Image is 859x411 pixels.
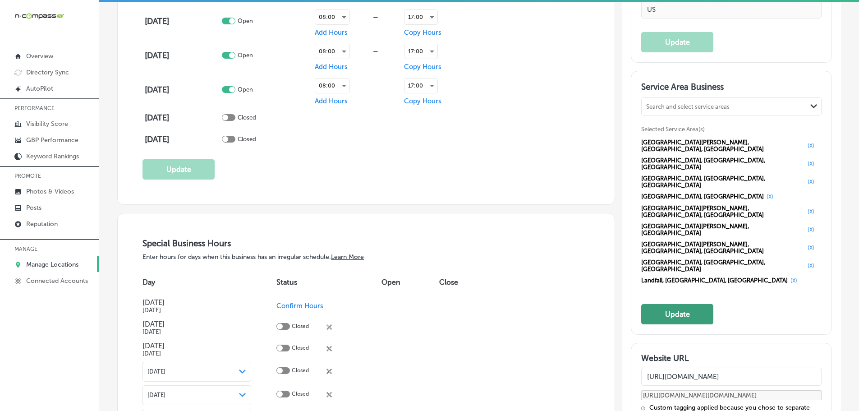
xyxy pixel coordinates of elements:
span: [GEOGRAPHIC_DATA][PERSON_NAME], [GEOGRAPHIC_DATA], [GEOGRAPHIC_DATA] [641,205,805,218]
span: Add Hours [315,28,348,37]
div: 17:00 [404,79,437,93]
span: Copy Hours [404,63,441,71]
span: Copy Hours [404,97,441,105]
div: 08:00 [315,44,349,59]
span: [GEOGRAPHIC_DATA], [GEOGRAPHIC_DATA], [GEOGRAPHIC_DATA] [641,259,805,272]
button: (X) [805,178,817,185]
h5: [DATE] [142,350,251,357]
span: Confirm Hours [276,302,323,310]
button: (X) [788,277,800,284]
img: 660ab0bf-5cc7-4cb8-ba1c-48b5ae0f18e60NCTV_CLogo_TV_Black_-500x88.png [14,12,64,20]
span: Selected Service Area(s) [641,126,705,133]
th: Open [381,270,439,295]
h4: [DATE] [142,298,251,307]
p: Manage Locations [26,261,78,268]
p: Closed [292,323,309,332]
div: — [350,82,402,89]
div: 17:00 [404,10,437,24]
th: Close [439,270,478,295]
p: Visibility Score [26,120,68,128]
div: — [350,48,402,55]
button: (X) [805,160,817,167]
p: Closed [292,367,309,376]
p: Open [238,86,253,93]
th: Day [142,270,276,295]
p: Closed [238,114,256,121]
h4: [DATE] [145,85,220,95]
h4: [DATE] [145,113,220,123]
th: Status [276,270,381,295]
h4: [DATE] [145,51,220,60]
h5: [DATE] [142,307,251,314]
span: [GEOGRAPHIC_DATA], [GEOGRAPHIC_DATA], [GEOGRAPHIC_DATA] [641,175,805,189]
p: Overview [26,52,53,60]
p: Closed [292,345,309,353]
h5: [DATE] [142,328,251,335]
span: [GEOGRAPHIC_DATA][PERSON_NAME], [GEOGRAPHIC_DATA], [GEOGRAPHIC_DATA] [641,241,805,254]
p: Closed [292,391,309,399]
p: GBP Performance [26,136,78,144]
button: Update [641,32,713,52]
h4: [DATE] [145,16,220,26]
span: [GEOGRAPHIC_DATA], [GEOGRAPHIC_DATA] [641,193,764,200]
span: [GEOGRAPHIC_DATA][PERSON_NAME], [GEOGRAPHIC_DATA], [GEOGRAPHIC_DATA] [641,139,805,152]
p: Keyword Rankings [26,152,79,160]
h4: [DATE] [142,342,251,350]
span: Copy Hours [404,28,441,37]
p: Posts [26,204,41,212]
span: [GEOGRAPHIC_DATA][PERSON_NAME], [GEOGRAPHIC_DATA] [641,223,805,236]
h3: Service Area Business [641,82,822,95]
input: Country [641,0,822,18]
button: Update [142,159,215,180]
div: 08:00 [315,10,349,24]
button: (X) [805,208,817,215]
p: Reputation [26,220,58,228]
p: AutoPilot [26,85,53,92]
h3: Special Business Hours [142,238,590,249]
span: [GEOGRAPHIC_DATA], [GEOGRAPHIC_DATA], [GEOGRAPHIC_DATA] [641,157,805,171]
p: Open [238,18,253,24]
p: Open [238,52,253,59]
button: (X) [805,142,817,149]
p: Directory Sync [26,69,69,76]
button: Update [641,304,713,324]
span: Add Hours [315,63,348,71]
button: (X) [805,244,817,251]
input: Add Location Website [641,368,822,386]
div: — [350,14,402,20]
h4: [DATE] [145,134,220,144]
span: Add Hours [315,97,348,105]
button: (X) [805,226,817,233]
button: (X) [805,262,817,269]
div: 08:00 [315,79,349,93]
p: Connected Accounts [26,277,88,285]
p: Photos & Videos [26,188,74,195]
a: Learn More [331,253,364,261]
div: 17:00 [404,44,437,59]
p: Closed [238,136,256,143]
button: (X) [764,193,776,200]
p: Enter hours for days when this business has an irregular schedule. [142,253,590,261]
span: [DATE] [147,368,165,375]
span: Landfall, [GEOGRAPHIC_DATA], [GEOGRAPHIC_DATA] [641,277,788,284]
h3: Website URL [641,353,822,363]
span: [DATE] [147,392,165,398]
h4: [DATE] [142,320,251,328]
div: Search and select service areas [646,103,730,110]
